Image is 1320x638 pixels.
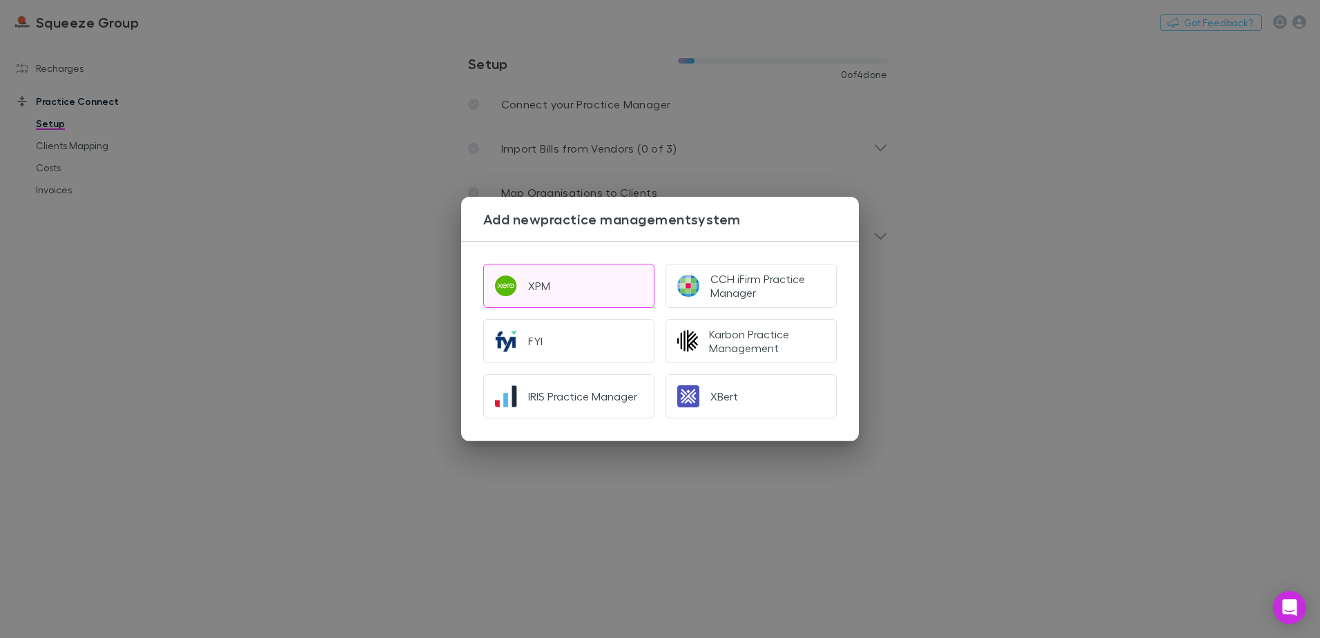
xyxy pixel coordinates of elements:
div: FYI [528,334,543,348]
div: IRIS Practice Manager [528,389,637,403]
button: Karbon Practice Management [666,319,837,363]
div: XBert [710,389,738,403]
img: Karbon Practice Management's Logo [677,330,698,352]
button: FYI [483,319,654,363]
button: XPM [483,264,654,308]
img: XPM's Logo [495,275,517,297]
button: IRIS Practice Manager [483,374,654,418]
div: XPM [528,279,550,293]
div: Open Intercom Messenger [1273,591,1306,624]
img: XBert's Logo [677,385,699,407]
button: XBert [666,374,837,418]
button: CCH iFirm Practice Manager [666,264,837,308]
div: CCH iFirm Practice Manager [710,272,825,300]
img: CCH iFirm Practice Manager's Logo [677,275,699,297]
img: IRIS Practice Manager's Logo [495,385,517,407]
img: FYI's Logo [495,330,517,352]
div: Karbon Practice Management [709,327,825,355]
h3: Add new practice management system [483,211,859,227]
